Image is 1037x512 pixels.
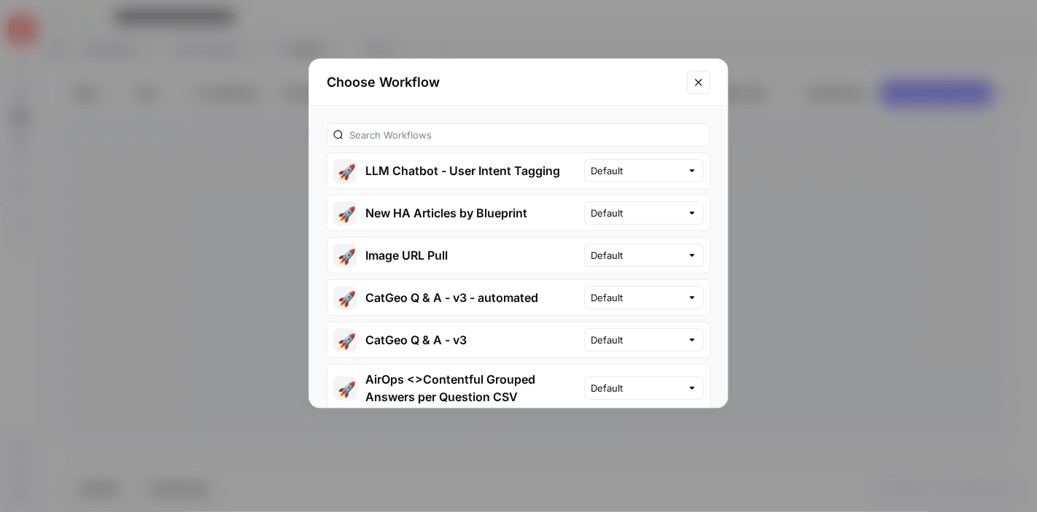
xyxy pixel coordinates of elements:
[591,381,681,395] input: Default
[338,290,352,305] span: 🚀
[591,163,681,178] input: Default
[327,365,584,411] button: 🚀AirOps <>Contentful Grouped Answers per Question CSV
[327,238,584,273] button: 🚀Image URL Pull
[338,248,352,263] span: 🚀
[591,206,681,220] input: Default
[338,333,352,347] span: 🚀
[338,163,352,178] span: 🚀
[338,206,352,220] span: 🚀
[327,153,584,188] button: 🚀LLM Chatbot - User Intent Tagging
[349,128,704,142] input: Search Workflows
[338,381,352,395] span: 🚀
[687,71,710,94] button: Close modal
[327,72,678,93] h2: Choose Workflow
[327,280,584,315] button: 🚀CatGeo Q & A - v3 - automated
[591,333,681,347] input: Default
[591,290,681,305] input: Default
[591,248,681,263] input: Default
[327,322,584,357] button: 🚀CatGeo Q & A - v3
[327,195,584,230] button: 🚀New HA Articles by Blueprint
